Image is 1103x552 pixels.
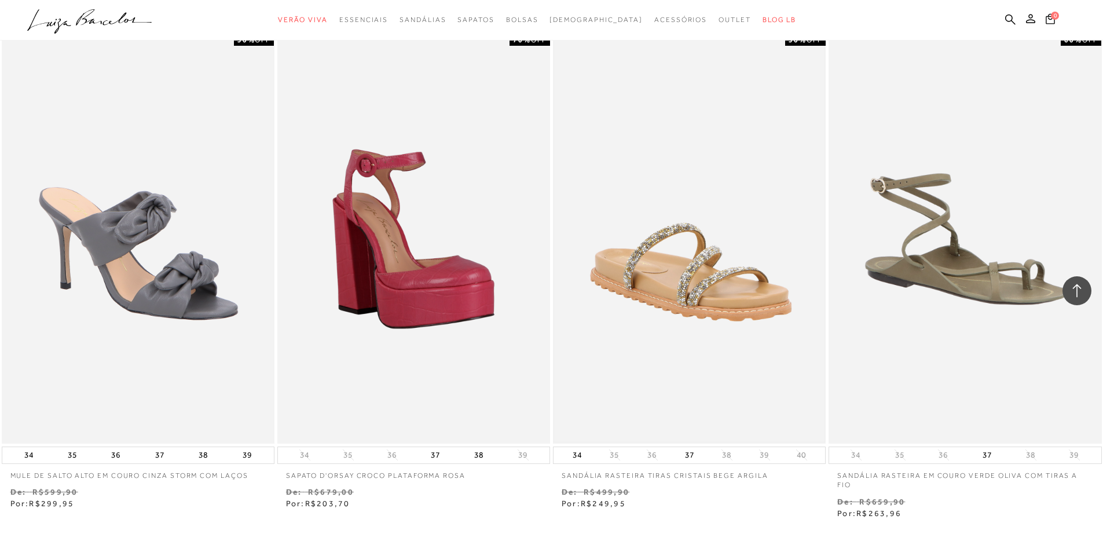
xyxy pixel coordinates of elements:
[400,9,446,31] a: categoryNavScreenReaderText
[654,9,707,31] a: categoryNavScreenReaderText
[892,449,908,460] button: 35
[21,447,37,463] button: 34
[569,447,585,463] button: 34
[644,449,660,460] button: 36
[837,497,853,506] small: De:
[384,449,400,460] button: 36
[584,487,629,496] small: R$499,90
[681,447,698,463] button: 37
[848,449,864,460] button: 34
[239,447,255,463] button: 39
[549,9,643,31] a: noSubCategoriesText
[1042,13,1058,28] button: 0
[286,487,302,496] small: De:
[400,16,446,24] span: Sandálias
[549,16,643,24] span: [DEMOGRAPHIC_DATA]
[64,447,80,463] button: 35
[830,36,1100,442] img: SANDÁLIA RASTEIRA EM COURO VERDE OLIVA COM TIRAS A FIO
[471,447,487,463] button: 38
[859,497,905,506] small: R$659,90
[829,464,1101,491] a: SANDÁLIA RASTEIRA EM COURO VERDE OLIVA COM TIRAS A FIO
[763,9,796,31] a: BLOG LB
[719,9,751,31] a: categoryNavScreenReaderText
[296,449,313,460] button: 34
[457,16,494,24] span: Sapatos
[340,449,356,460] button: 35
[10,499,75,508] span: Por:
[562,499,626,508] span: Por:
[2,464,274,481] a: MULE DE SALTO ALTO EM COURO CINZA STORM COM LAÇOS
[562,487,578,496] small: De:
[10,487,27,496] small: De:
[152,447,168,463] button: 37
[554,36,824,442] img: SANDÁLIA RASTEIRA TIRAS CRISTAIS BEGE ARGILA
[339,16,388,24] span: Essenciais
[763,16,796,24] span: BLOG LB
[279,36,549,442] img: Sapato d'orsay croco plataforma rosa
[339,9,388,31] a: categoryNavScreenReaderText
[1051,12,1059,20] span: 0
[719,449,735,460] button: 38
[515,449,531,460] button: 39
[506,9,538,31] a: categoryNavScreenReaderText
[856,509,902,518] span: R$263,96
[793,449,809,460] button: 40
[756,449,772,460] button: 39
[108,447,124,463] button: 36
[837,509,902,518] span: Por:
[654,16,707,24] span: Acessórios
[1023,449,1039,460] button: 38
[606,449,622,460] button: 35
[935,449,951,460] button: 36
[581,499,626,508] span: R$249,95
[457,9,494,31] a: categoryNavScreenReaderText
[553,464,826,481] a: SANDÁLIA RASTEIRA TIRAS CRISTAIS BEGE ARGILA
[3,36,273,442] img: MULE DE SALTO ALTO EM COURO CINZA STORM COM LAÇOS
[719,16,751,24] span: Outlet
[286,499,350,508] span: Por:
[277,464,550,481] a: Sapato d'orsay croco plataforma rosa
[979,447,995,463] button: 37
[29,499,74,508] span: R$299,95
[305,499,350,508] span: R$203,70
[278,9,328,31] a: categoryNavScreenReaderText
[195,447,211,463] button: 38
[278,16,328,24] span: Verão Viva
[308,487,354,496] small: R$679,00
[32,487,78,496] small: R$599,90
[427,447,444,463] button: 37
[1066,449,1082,460] button: 39
[506,16,538,24] span: Bolsas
